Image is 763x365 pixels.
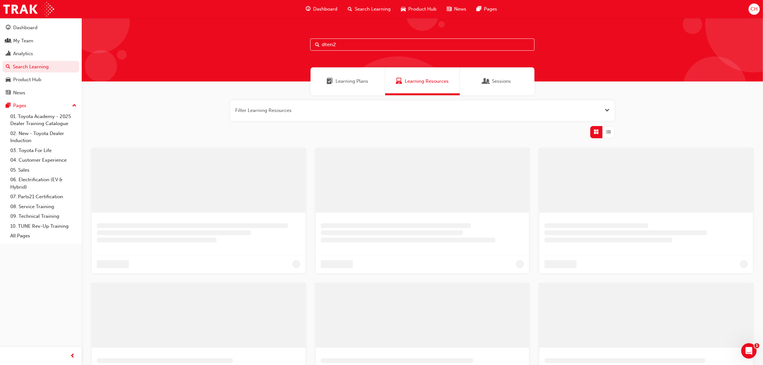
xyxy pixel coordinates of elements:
span: news-icon [6,90,11,96]
a: car-iconProduct Hub [396,3,442,16]
button: CH [749,4,760,15]
a: news-iconNews [442,3,471,16]
span: CH [751,5,758,13]
a: 05. Sales [8,165,79,175]
span: up-icon [72,102,77,110]
button: Pages [3,100,79,112]
span: pages-icon [6,103,11,109]
a: 04. Customer Experience [8,155,79,165]
a: pages-iconPages [471,3,502,16]
span: people-icon [6,38,11,44]
a: Dashboard [3,22,79,34]
span: Search [315,41,319,48]
a: Product Hub [3,74,79,86]
span: News [454,5,466,13]
span: Learning Plans [327,78,333,85]
a: 01. Toyota Academy - 2025 Dealer Training Catalogue [8,112,79,129]
a: My Team [3,35,79,47]
a: Analytics [3,48,79,60]
a: News [3,87,79,99]
div: Dashboard [13,24,37,31]
a: SessionsSessions [460,67,535,95]
a: guage-iconDashboard [301,3,343,16]
span: pages-icon [477,5,481,13]
span: 1 [754,343,759,348]
span: guage-icon [6,25,11,31]
a: 10. TUNE Rev-Up Training [8,221,79,231]
span: Sessions [483,78,490,85]
span: Sessions [492,78,511,85]
span: Search Learning [355,5,391,13]
iframe: Intercom live chat [741,343,757,359]
a: 07. Parts21 Certification [8,192,79,202]
span: Dashboard [313,5,337,13]
a: Learning ResourcesLearning Resources [385,67,460,95]
div: Pages [13,102,26,109]
a: All Pages [8,231,79,241]
input: Search... [310,38,535,51]
span: prev-icon [70,352,75,360]
span: List [606,128,611,136]
span: search-icon [6,64,10,70]
div: Analytics [13,50,33,57]
img: Trak [3,2,54,16]
span: Grid [594,128,599,136]
span: Pages [484,5,497,13]
button: DashboardMy TeamAnalyticsSearch LearningProduct HubNews [3,21,79,100]
span: Learning Resources [405,78,449,85]
div: My Team [13,37,33,45]
a: 09. Technical Training [8,211,79,221]
span: Learning Plans [336,78,369,85]
span: car-icon [401,5,406,13]
span: guage-icon [306,5,311,13]
span: Learning Resources [396,78,402,85]
span: chart-icon [6,51,11,57]
a: 02. New - Toyota Dealer Induction [8,129,79,146]
span: search-icon [348,5,352,13]
a: 06. Electrification (EV & Hybrid) [8,175,79,192]
span: news-icon [447,5,452,13]
button: Open the filter [605,107,610,114]
a: search-iconSearch Learning [343,3,396,16]
span: Product Hub [408,5,436,13]
div: News [13,89,25,97]
div: Product Hub [13,76,41,83]
a: Learning PlansLearning Plans [311,67,385,95]
a: 03. Toyota For Life [8,146,79,156]
a: Search Learning [3,61,79,73]
span: car-icon [6,77,11,83]
a: 08. Service Training [8,202,79,212]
